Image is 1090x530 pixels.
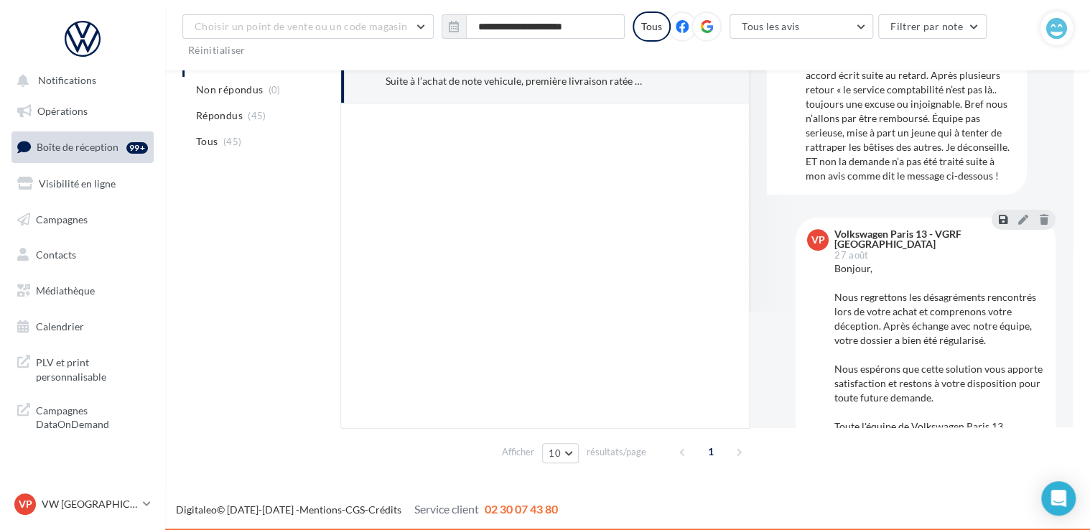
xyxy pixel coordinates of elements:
[549,447,561,459] span: 10
[176,503,558,516] span: © [DATE]-[DATE] - - -
[196,83,263,97] span: Non répondus
[176,503,217,516] a: Digitaleo
[587,445,646,459] span: résultats/page
[195,20,407,32] span: Choisir un point de vente ou un code magasin
[19,497,32,511] span: VP
[9,312,157,342] a: Calendrier
[39,177,116,190] span: Visibilité en ligne
[834,251,868,260] span: 27 août
[36,401,148,432] span: Campagnes DataOnDemand
[38,75,96,87] span: Notifications
[196,108,243,123] span: Répondus
[9,169,157,199] a: Visibilité en ligne
[36,353,148,383] span: PLV et print personnalisable
[223,136,241,147] span: (45)
[633,11,671,42] div: Tous
[386,74,643,88] div: Suite à l’achat de note vehicule, première livraison ratée nous nous sommes déplacer à 1h30 de [G...
[834,229,1041,249] div: Volkswagen Paris 13 - VGRF [GEOGRAPHIC_DATA]
[345,503,365,516] a: CGS
[36,320,84,333] span: Calendrier
[485,502,558,516] span: 02 30 07 43 80
[542,443,579,463] button: 10
[196,134,218,149] span: Tous
[36,248,76,261] span: Contacts
[9,131,157,162] a: Boîte de réception99+
[299,503,342,516] a: Mentions
[9,347,157,389] a: PLV et print personnalisable
[42,497,137,511] p: VW [GEOGRAPHIC_DATA] 13
[37,141,118,153] span: Boîte de réception
[9,240,157,270] a: Contacts
[126,142,148,154] div: 99+
[11,491,154,518] a: VP VW [GEOGRAPHIC_DATA] 13
[182,14,434,39] button: Choisir un point de vente ou un code magasin
[834,261,1044,434] div: Bonjour, Nous regrettons les désagréments rencontrés lors de votre achat et comprenons votre déce...
[36,213,88,225] span: Campagnes
[37,105,88,117] span: Opérations
[811,233,825,247] span: VP
[9,395,157,437] a: Campagnes DataOnDemand
[9,276,157,306] a: Médiathèque
[248,110,266,121] span: (45)
[502,445,534,459] span: Afficher
[699,440,722,463] span: 1
[742,20,800,32] span: Tous les avis
[414,502,479,516] span: Service client
[182,42,251,59] button: Réinitialiser
[269,84,281,96] span: (0)
[9,96,157,126] a: Opérations
[36,284,95,297] span: Médiathèque
[1041,481,1076,516] div: Open Intercom Messenger
[368,503,401,516] a: Crédits
[878,14,987,39] button: Filtrer par note
[730,14,873,39] button: Tous les avis
[9,205,157,235] a: Campagnes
